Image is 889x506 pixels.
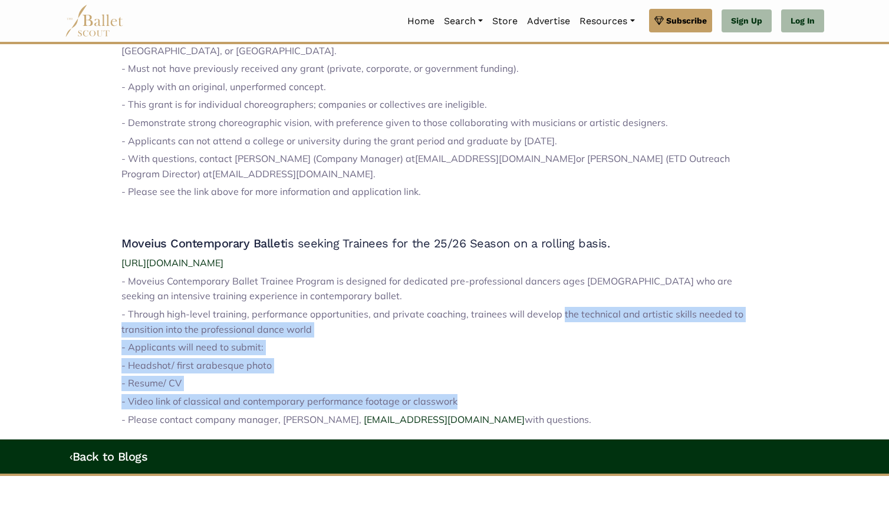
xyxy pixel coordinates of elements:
a: Log In [781,9,824,33]
a: [EMAIL_ADDRESS][DOMAIN_NAME] [364,414,525,425]
span: - Please see the link above for more information and application link. [121,186,421,197]
span: [EMAIL_ADDRESS][DOMAIN_NAME] [212,168,373,180]
span: - Applicants can not attend a college or university during the grant period and graduate by [DATE]. [121,135,557,147]
a: ‹Back to Blogs [70,449,147,464]
span: - Applicants will need to submit: [121,341,264,353]
h4: Moveius Contemporary Ballet [121,236,768,251]
span: - Please contact company manager, [PERSON_NAME], [121,414,361,425]
span: - Moveius Contemporary Ballet Trainee Program is designed for dedicated pre-professional dancers ... [121,275,732,302]
span: [EMAIL_ADDRESS][DOMAIN_NAME] [415,153,576,164]
span: or [PERSON_NAME] (ETD Outreach Program Director) at [121,153,730,180]
img: gem.svg [654,14,664,27]
span: - Reside in either [GEOGRAPHIC_DATA], [GEOGRAPHIC_DATA], [GEOGRAPHIC_DATA], [GEOGRAPHIC_DATA], [G... [121,29,712,57]
span: - Through high-level training, performance opportunities, and private coaching, trainees will dev... [121,308,743,335]
span: . [373,168,376,180]
a: Sign Up [722,9,772,33]
a: Store [488,9,522,34]
a: Search [439,9,488,34]
span: Subscribe [666,14,707,27]
span: - Resume/ CV [121,377,182,389]
span: is seeking Trainees for the 25/26 Season on a rolling basis. [285,236,610,250]
span: - Must not [121,62,166,74]
span: have previously received any grant (private, corporate, or government funding). [169,62,519,74]
span: - Demonstrate strong choreographic vision, with preference given to those collaborating with musi... [121,117,668,128]
span: - Apply with an original, unperformed concept. [121,81,326,92]
code: ‹ [70,449,73,464]
span: - This grant is for individual choreographers; companies or collectives are ineligible. [121,98,487,110]
a: Advertise [522,9,575,34]
a: [URL][DOMAIN_NAME] [121,257,223,269]
span: - Video link of classical and contemporary performance footage or classwork [121,395,457,407]
a: Home [403,9,439,34]
a: Resources [575,9,639,34]
span: with questions. [525,414,591,425]
span: - With questions, contact [PERSON_NAME] (Company Manager) at [121,153,415,164]
span: - Headshot/ first arabesque photo [121,359,272,371]
a: Subscribe [649,9,712,32]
